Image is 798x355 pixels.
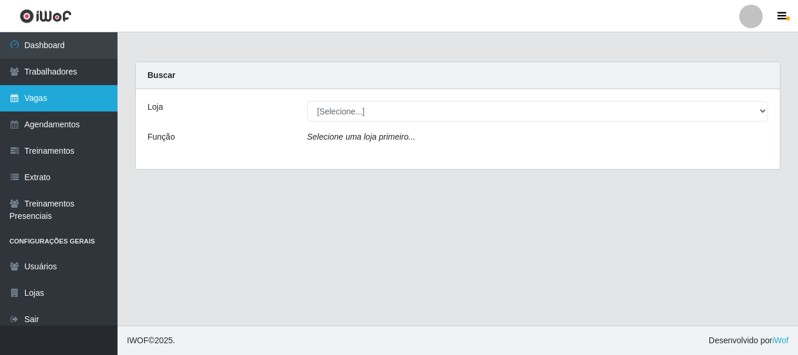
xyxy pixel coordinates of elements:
[127,334,175,347] span: © 2025 .
[147,131,175,143] label: Função
[147,70,175,80] strong: Buscar
[307,132,415,141] i: Selecione uma loja primeiro...
[709,334,789,347] span: Desenvolvido por
[19,9,72,23] img: CoreUI Logo
[127,336,149,345] span: IWOF
[772,336,789,345] a: iWof
[147,101,163,113] label: Loja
